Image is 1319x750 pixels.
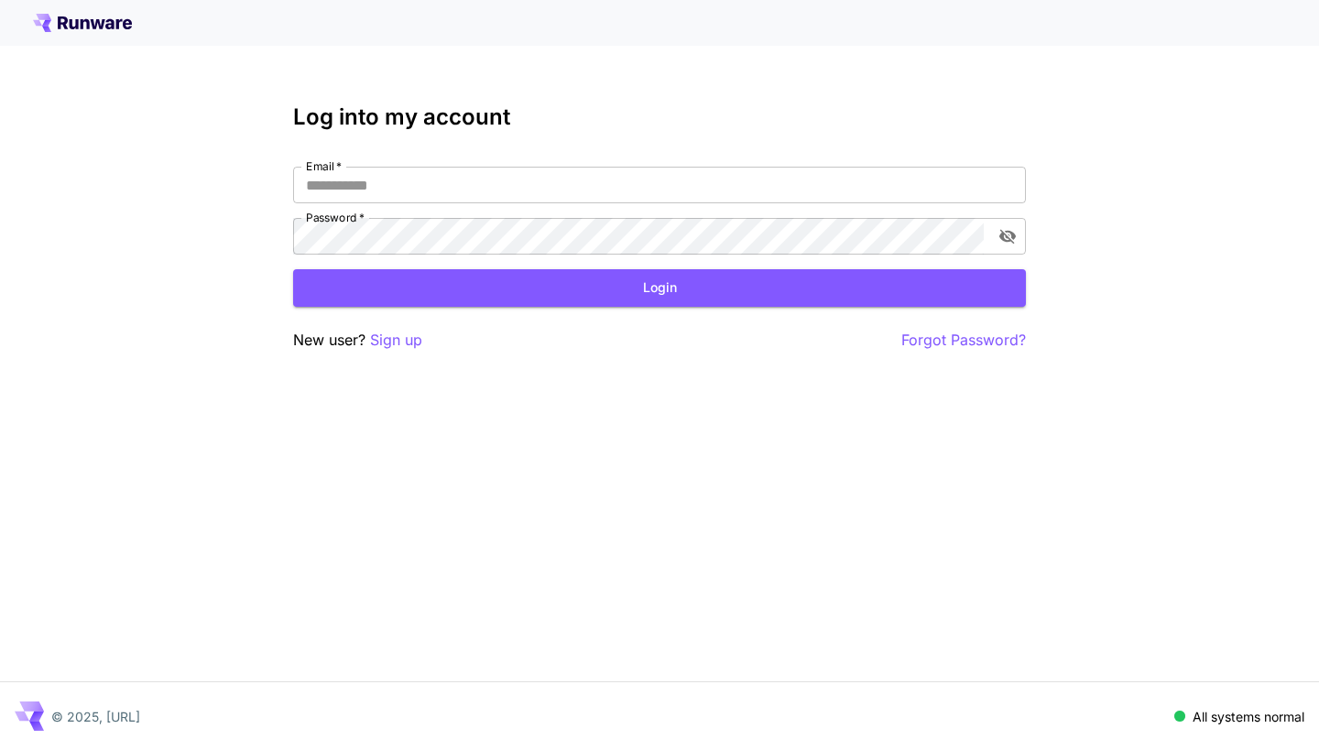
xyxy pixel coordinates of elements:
[370,329,422,352] button: Sign up
[306,158,342,174] label: Email
[51,707,140,726] p: © 2025, [URL]
[991,220,1024,253] button: toggle password visibility
[901,329,1026,352] button: Forgot Password?
[293,329,422,352] p: New user?
[306,210,365,225] label: Password
[1193,707,1304,726] p: All systems normal
[293,269,1026,307] button: Login
[293,104,1026,130] h3: Log into my account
